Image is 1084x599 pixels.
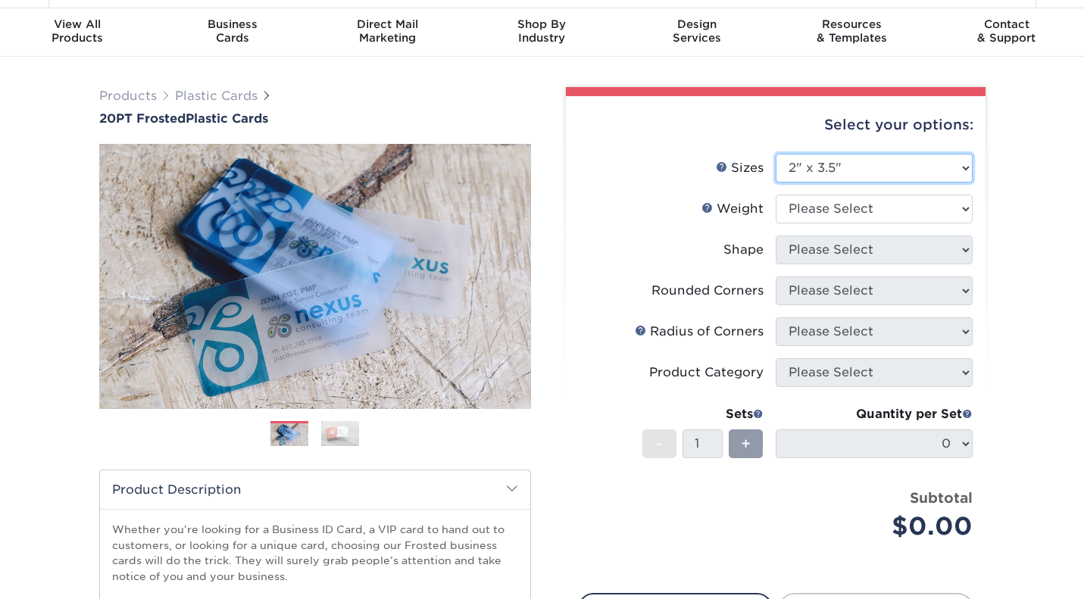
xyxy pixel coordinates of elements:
[310,17,464,31] span: Direct Mail
[578,96,973,154] div: Select your options:
[910,489,973,506] strong: Subtotal
[701,200,764,218] div: Weight
[929,17,1084,45] div: & Support
[774,17,929,31] span: Resources
[100,470,530,509] h2: Product Description
[155,17,309,31] span: Business
[310,17,464,45] div: Marketing
[464,8,619,57] a: Shop ByIndustry
[774,17,929,45] div: & Templates
[155,17,309,45] div: Cards
[620,17,774,31] span: Design
[310,8,464,57] a: Direct MailMarketing
[929,17,1084,31] span: Contact
[774,8,929,57] a: Resources& Templates
[175,89,258,103] a: Plastic Cards
[716,159,764,177] div: Sizes
[99,127,531,426] img: 20PT Frosted 01
[464,17,619,31] span: Shop By
[620,17,774,45] div: Services
[656,432,663,455] span: -
[651,282,764,300] div: Rounded Corners
[787,508,973,544] div: $0.00
[270,422,308,448] img: Plastic Cards 01
[723,241,764,259] div: Shape
[155,8,309,57] a: BusinessCards
[642,405,764,423] div: Sets
[635,323,764,341] div: Radius of Corners
[99,111,186,126] span: 20PT Frosted
[776,405,973,423] div: Quantity per Set
[741,432,751,455] span: +
[99,111,531,126] a: 20PT FrostedPlastic Cards
[929,8,1084,57] a: Contact& Support
[620,8,774,57] a: DesignServices
[99,111,531,126] h1: Plastic Cards
[321,420,359,447] img: Plastic Cards 02
[464,17,619,45] div: Industry
[649,363,764,382] div: Product Category
[99,89,157,103] a: Products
